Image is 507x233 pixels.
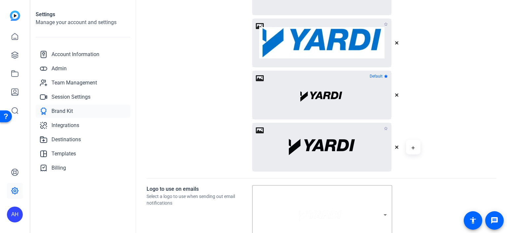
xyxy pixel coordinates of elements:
button: Default [368,72,389,80]
span: Account Information [51,50,99,58]
span: Session Settings [51,93,90,101]
div: Logo to use on emails [147,185,252,193]
img: Uploaded Image [287,78,356,113]
span: Default [370,74,383,78]
a: Billing [36,161,130,175]
span: Destinations [51,136,81,144]
img: Logo [287,198,355,232]
a: Account Information [36,48,130,61]
a: Admin [36,62,130,75]
mat-icon: accessibility [469,216,477,224]
mat-icon: message [490,216,498,224]
span: Admin [51,65,67,73]
a: Team Management [36,76,130,89]
img: Uploaded Image [289,139,355,155]
a: Integrations [36,119,130,132]
h2: Manage your account and settings [36,18,130,26]
span: Brand Kit [51,107,73,115]
img: blue-gradient.svg [10,11,20,21]
div: Select a logo to use when sending out email notifications [147,193,252,206]
span: Billing [51,164,66,172]
img: Uploaded Image [259,27,385,58]
span: Team Management [51,79,97,87]
h1: Settings [36,11,130,18]
a: Brand Kit [36,105,130,118]
a: Templates [36,147,130,160]
span: Templates [51,150,76,158]
span: Integrations [51,121,79,129]
a: Session Settings [36,90,130,104]
a: Destinations [36,133,130,146]
div: AH [7,207,23,222]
